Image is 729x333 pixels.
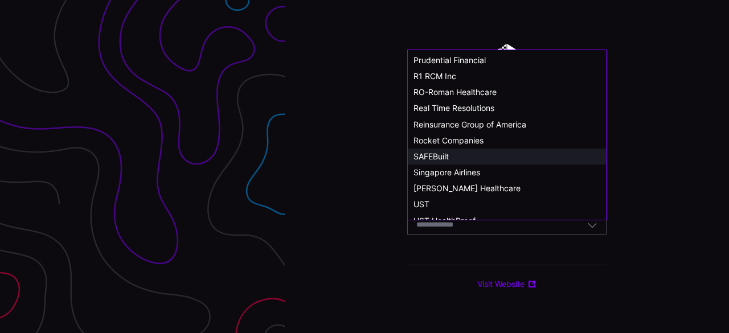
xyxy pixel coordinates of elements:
span: UST HealthProof [413,216,476,225]
span: Prudential Financial [413,55,486,65]
span: R1 RCM Inc [413,71,456,81]
span: Real Time Resolutions [413,103,494,113]
a: Visit Website [477,279,536,289]
span: SAFEBuilt [413,151,449,161]
span: Rocket Companies [413,135,484,145]
span: [PERSON_NAME] Healthcare [413,183,521,193]
span: UST [413,199,429,209]
button: Toggle options menu [587,220,597,230]
span: RO-Roman Healthcare [413,87,497,97]
span: Reinsurance Group of America [413,120,526,129]
span: Singapore Airlines [413,167,480,177]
